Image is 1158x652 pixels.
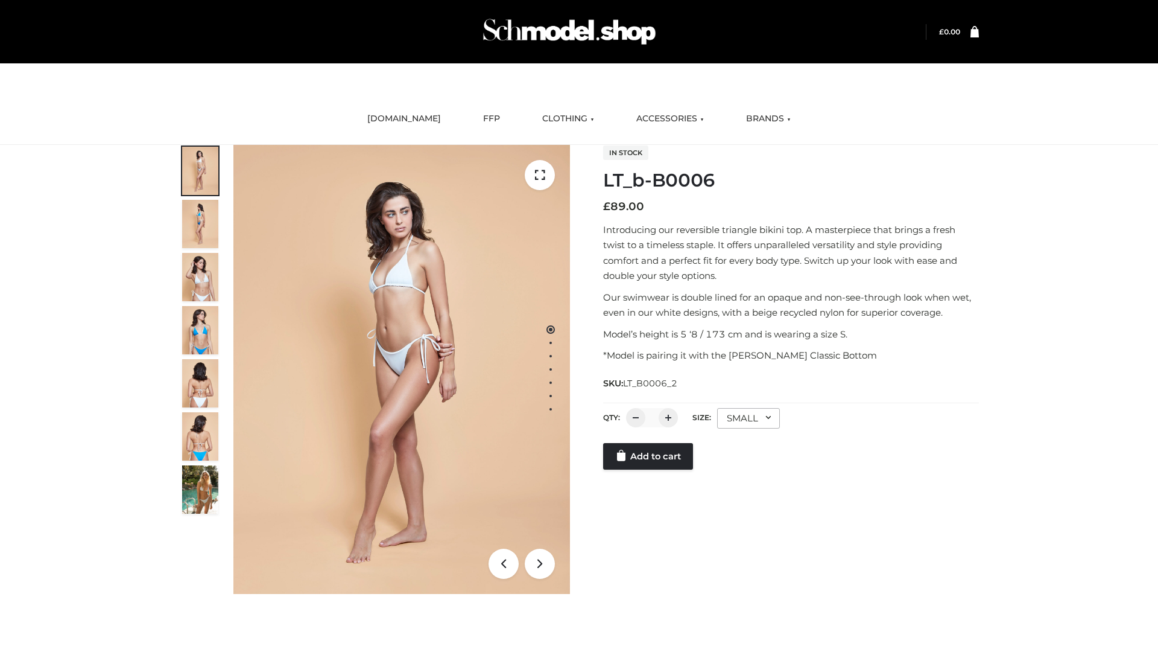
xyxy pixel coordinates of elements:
[603,170,979,191] h1: LT_b-B0006
[533,106,603,132] a: CLOTHING
[603,200,644,213] bdi: 89.00
[182,200,218,248] img: ArielClassicBikiniTop_CloudNine_AzureSky_OW114ECO_2-scaled.jpg
[603,413,620,422] label: QTY:
[939,27,960,36] a: £0.00
[939,27,960,36] bdi: 0.00
[603,327,979,342] p: Model’s height is 5 ‘8 / 173 cm and is wearing a size S.
[692,413,711,422] label: Size:
[182,147,218,195] img: ArielClassicBikiniTop_CloudNine_AzureSky_OW114ECO_1-scaled.jpg
[623,378,677,389] span: LT_B0006_2
[474,106,509,132] a: FFP
[627,106,713,132] a: ACCESSORIES
[603,443,693,470] a: Add to cart
[603,200,610,213] span: £
[182,412,218,461] img: ArielClassicBikiniTop_CloudNine_AzureSky_OW114ECO_8-scaled.jpg
[182,306,218,354] img: ArielClassicBikiniTop_CloudNine_AzureSky_OW114ECO_4-scaled.jpg
[717,408,780,429] div: SMALL
[182,465,218,514] img: Arieltop_CloudNine_AzureSky2.jpg
[358,106,450,132] a: [DOMAIN_NAME]
[479,8,660,56] img: Schmodel Admin 964
[603,348,979,363] p: *Model is pairing it with the [PERSON_NAME] Classic Bottom
[737,106,800,132] a: BRANDS
[603,145,648,160] span: In stock
[939,27,944,36] span: £
[603,222,979,284] p: Introducing our reversible triangle bikini top. A masterpiece that brings a fresh twist to a time...
[233,145,570,594] img: LT_b-B0006
[603,290,979,321] p: Our swimwear is double lined for an opaque and non-see-through look when wet, even in our white d...
[182,359,218,407] img: ArielClassicBikiniTop_CloudNine_AzureSky_OW114ECO_7-scaled.jpg
[182,253,218,301] img: ArielClassicBikiniTop_CloudNine_AzureSky_OW114ECO_3-scaled.jpg
[603,376,679,391] span: SKU:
